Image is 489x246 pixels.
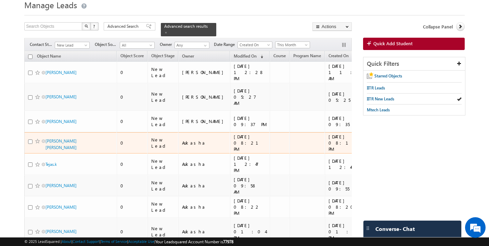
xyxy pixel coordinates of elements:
[182,204,227,210] div: Aukasha
[329,198,368,216] div: [DATE] 08:20 PM
[367,107,390,112] span: Mtech Leads
[182,183,227,189] div: Aukasha
[238,42,270,48] span: Created On
[151,225,175,238] div: New Lead
[28,54,33,59] input: Check all records
[151,180,175,192] div: New Lead
[151,53,175,58] span: Object Stage
[367,96,394,101] span: IITR New Leads
[329,222,368,241] div: [DATE] 01:02 PM
[120,94,144,100] div: 0
[182,94,227,100] div: [PERSON_NAME]
[55,42,90,49] a: New Lead
[375,226,415,232] span: Converse - Chat
[325,52,352,61] a: Created On
[329,91,368,103] div: [DATE] 05:25 AM
[273,53,286,58] span: Course
[46,94,77,99] a: [PERSON_NAME]
[329,115,368,127] div: [DATE] 09:35 PM
[101,239,127,244] a: Terms of Service
[46,162,57,167] a: Tejas.k
[55,42,88,48] span: New Lead
[30,41,55,48] span: Contact Stage
[230,52,267,61] a: Modified On (sorted descending)
[160,41,175,48] span: Owner
[329,53,349,58] span: Created On
[234,53,257,59] span: Modified On
[46,70,77,75] a: [PERSON_NAME]
[200,42,209,49] a: Show All Items
[329,158,368,170] div: [DATE] 12:44 PM
[120,42,155,49] a: All
[363,38,465,50] a: Quick Add Student
[234,88,267,106] div: [DATE] 05:27 AM
[93,23,96,29] span: ?
[120,69,144,75] div: 0
[151,91,175,103] div: New Lead
[234,222,267,241] div: [DATE] 01:04 PM
[374,73,402,78] span: Starred Objects
[120,140,144,146] div: 0
[423,24,453,30] span: Collapse Panel
[120,42,153,48] span: All
[155,239,233,244] span: Your Leadsquared Account Number is
[95,41,120,48] span: Object Source
[128,239,154,244] a: Acceptable Use
[90,22,99,30] button: ?
[107,23,141,29] span: Advanced Search
[46,183,77,188] a: [PERSON_NAME]
[151,158,175,170] div: New Lead
[234,115,267,127] div: [DATE] 09:37 PM
[120,53,144,58] span: Object Score
[182,53,194,59] span: Owner
[234,176,267,195] div: [DATE] 09:58 AM
[293,53,321,58] span: Program Name
[363,57,465,71] div: Quick Filters
[46,229,77,234] a: [PERSON_NAME]
[275,42,308,48] span: This Month
[214,41,237,48] span: Date Range
[148,52,178,61] a: Object Stage
[290,52,324,61] a: Program Name
[120,204,144,210] div: 0
[62,239,72,244] a: About
[182,229,227,235] div: Aukasha
[312,22,352,31] button: Actions
[175,42,209,49] input: Type to Search
[151,201,175,213] div: New Lead
[151,115,175,127] div: New Lead
[223,239,233,244] span: 77978
[73,239,100,244] a: Contact Support
[373,40,413,47] span: Quick Add Student
[117,52,147,61] a: Object Score
[275,41,310,48] a: This Month
[164,24,208,29] span: Advanced search results
[182,140,227,146] div: Aukasha
[258,54,263,59] span: (sorted descending)
[46,138,77,150] a: [PERSON_NAME] [PERSON_NAME]
[367,85,385,90] span: IITR Leads
[234,134,267,152] div: [DATE] 08:21 PM
[120,118,144,124] div: 0
[120,229,144,235] div: 0
[182,69,227,75] div: [PERSON_NAME]
[234,198,267,216] div: [DATE] 08:22 PM
[46,119,77,124] a: [PERSON_NAME]
[182,161,227,167] div: Aukasha
[151,66,175,78] div: New Lead
[270,52,289,61] a: Course
[182,118,227,124] div: [PERSON_NAME]
[329,134,368,152] div: [DATE] 08:19 PM
[234,63,267,82] div: [DATE] 12:28 PM
[34,52,64,61] a: Object Name
[151,137,175,149] div: New Lead
[24,238,233,245] span: © 2025 LeadSquared | | | | |
[46,205,77,210] a: [PERSON_NAME]
[329,63,368,82] div: [DATE] 11:08 AM
[329,180,368,192] div: [DATE] 09:55 AM
[120,183,144,189] div: 0
[237,41,272,48] a: Created On
[120,161,144,167] div: 0
[234,155,267,173] div: [DATE] 12:47 PM
[365,225,371,231] img: carter-drag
